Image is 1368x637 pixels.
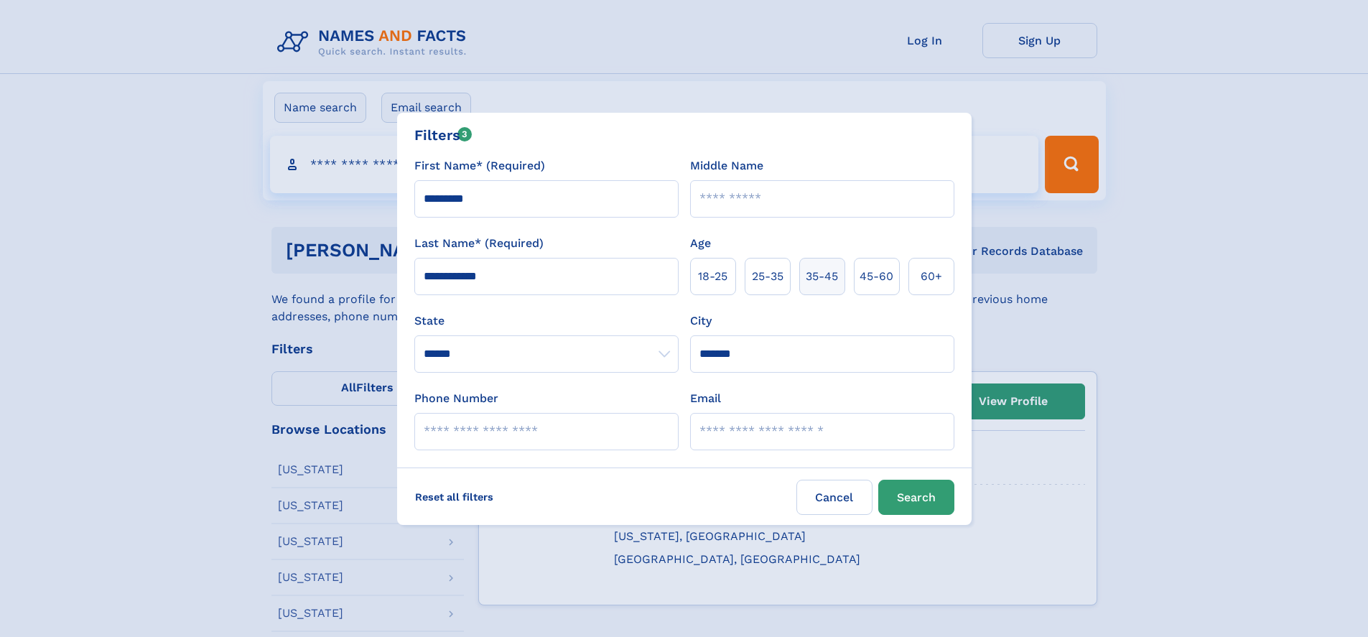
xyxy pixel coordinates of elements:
[406,480,503,514] label: Reset all filters
[690,312,712,330] label: City
[414,235,544,252] label: Last Name* (Required)
[414,312,679,330] label: State
[690,390,721,407] label: Email
[414,157,545,175] label: First Name* (Required)
[796,480,873,515] label: Cancel
[921,268,942,285] span: 60+
[414,124,473,146] div: Filters
[860,268,893,285] span: 45‑60
[690,157,763,175] label: Middle Name
[752,268,783,285] span: 25‑35
[690,235,711,252] label: Age
[414,390,498,407] label: Phone Number
[806,268,838,285] span: 35‑45
[878,480,954,515] button: Search
[698,268,727,285] span: 18‑25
